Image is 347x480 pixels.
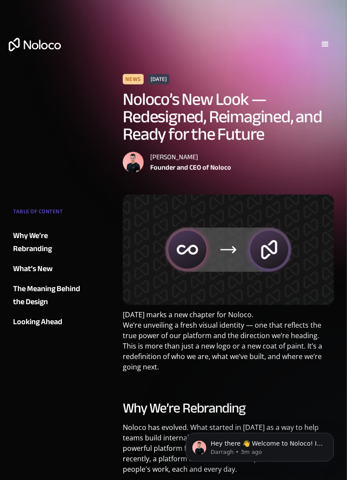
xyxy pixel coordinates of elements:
a: What’s New [13,262,87,275]
p: [DATE] marks a new chapter for Noloco. We’re unveiling a fresh visual identity — one that reflect... [123,309,334,379]
a: The Meaning Behind the Design [13,282,87,309]
a: Why We’re Rebranding [13,229,87,255]
iframe: Intercom notifications message [173,415,347,476]
h1: Noloco’s New Look — Redesigned, Reimagined, and Ready for the Future [123,91,334,143]
div: TABLE OF CONTENT [13,205,87,222]
a: home [9,38,61,51]
div: Founder and CEO of Noloco [150,162,231,173]
div: menu [312,31,338,57]
div: Looking Ahead [13,316,62,329]
div: [PERSON_NAME] [150,152,231,162]
h2: Why We’re Rebranding [123,399,334,417]
a: Looking Ahead [13,316,87,329]
div: What’s New [13,262,53,275]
